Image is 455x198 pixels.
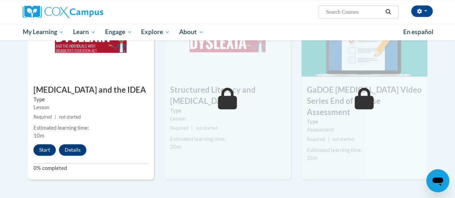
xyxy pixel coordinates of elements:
[307,146,422,154] div: Estimated learning time:
[301,5,427,77] img: Course Image
[33,164,149,172] label: 0% completed
[59,144,86,156] button: Details
[23,5,152,18] a: Cox Campus
[73,28,96,36] span: Learn
[59,114,81,120] span: not started
[100,24,137,40] a: Engage
[325,8,383,16] input: Search Courses
[165,5,291,77] img: Course Image
[383,8,393,16] button: Search
[170,135,285,143] div: Estimated learning time:
[301,84,427,118] h3: GaDOE [MEDICAL_DATA] Video Series End of Course Assessment
[22,28,64,36] span: My Learning
[174,24,208,40] a: About
[426,169,449,192] iframe: Button to launch messaging window
[170,125,188,131] span: Required
[33,144,56,156] button: Start
[170,144,181,150] span: 20m
[307,118,422,126] label: Type
[399,24,438,40] a: En español
[411,5,433,17] button: Account Settings
[332,137,354,142] span: not started
[33,96,149,103] label: Type
[191,125,193,131] span: |
[328,137,329,142] span: |
[196,125,218,131] span: not started
[23,5,103,18] img: Cox Campus
[18,24,69,40] a: My Learning
[17,24,438,40] div: Main menu
[105,28,132,36] span: Engage
[179,28,204,36] span: About
[403,28,433,36] span: En español
[28,5,154,77] img: Course Image
[28,84,154,96] h3: [MEDICAL_DATA] and the IDEA
[33,103,149,111] div: Lesson
[141,28,170,36] span: Explore
[170,107,285,115] label: Type
[33,124,149,132] div: Estimated learning time:
[307,137,325,142] span: Required
[33,114,52,120] span: Required
[55,114,56,120] span: |
[68,24,100,40] a: Learn
[170,115,285,123] div: Lesson
[307,155,318,161] span: 35m
[136,24,174,40] a: Explore
[165,84,291,107] h3: Structured Literacy and [MEDICAL_DATA]
[307,126,422,134] div: Assessment
[33,133,44,139] span: 10m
